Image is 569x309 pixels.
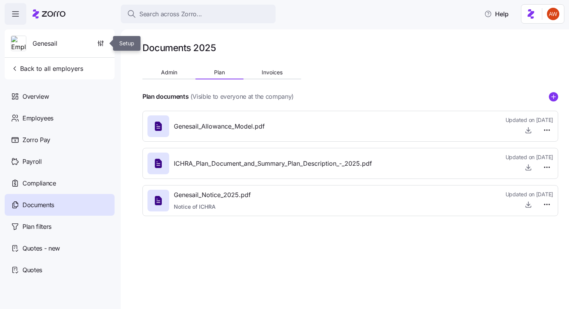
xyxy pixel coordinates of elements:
[121,5,276,23] button: Search across Zorro...
[11,64,83,73] span: Back to all employers
[22,265,42,275] span: Quotes
[506,191,553,198] span: Updated on [DATE]
[5,151,115,172] a: Payroll
[22,92,49,101] span: Overview
[174,190,251,200] span: Genesail_Notice_2025.pdf
[5,86,115,107] a: Overview
[214,70,225,75] span: Plan
[174,122,265,131] span: Genesail_Allowance_Model.pdf
[142,42,216,54] h1: Documents 2025
[139,9,202,19] span: Search across Zorro...
[5,237,115,259] a: Quotes - new
[547,8,559,20] img: 3c671664b44671044fa8929adf5007c6
[11,36,26,51] img: Employer logo
[22,244,60,253] span: Quotes - new
[8,61,86,76] button: Back to all employers
[22,200,54,210] span: Documents
[22,113,53,123] span: Employees
[174,203,251,211] span: Notice of ICHRA
[5,129,115,151] a: Zorro Pay
[484,9,509,19] span: Help
[478,6,515,22] button: Help
[174,159,372,168] span: ICHRA_Plan_Document_and_Summary_Plan_Description_-_2025.pdf
[190,92,294,101] span: (Visible to everyone at the company)
[22,157,42,167] span: Payroll
[142,92,189,101] h4: Plan documents
[5,216,115,237] a: Plan filters
[161,70,177,75] span: Admin
[5,194,115,216] a: Documents
[5,259,115,281] a: Quotes
[33,39,57,48] span: Genesail
[506,153,553,161] span: Updated on [DATE]
[5,107,115,129] a: Employees
[262,70,283,75] span: Invoices
[506,116,553,124] span: Updated on [DATE]
[549,92,558,101] svg: add icon
[22,135,50,145] span: Zorro Pay
[22,179,56,188] span: Compliance
[22,222,51,232] span: Plan filters
[5,172,115,194] a: Compliance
